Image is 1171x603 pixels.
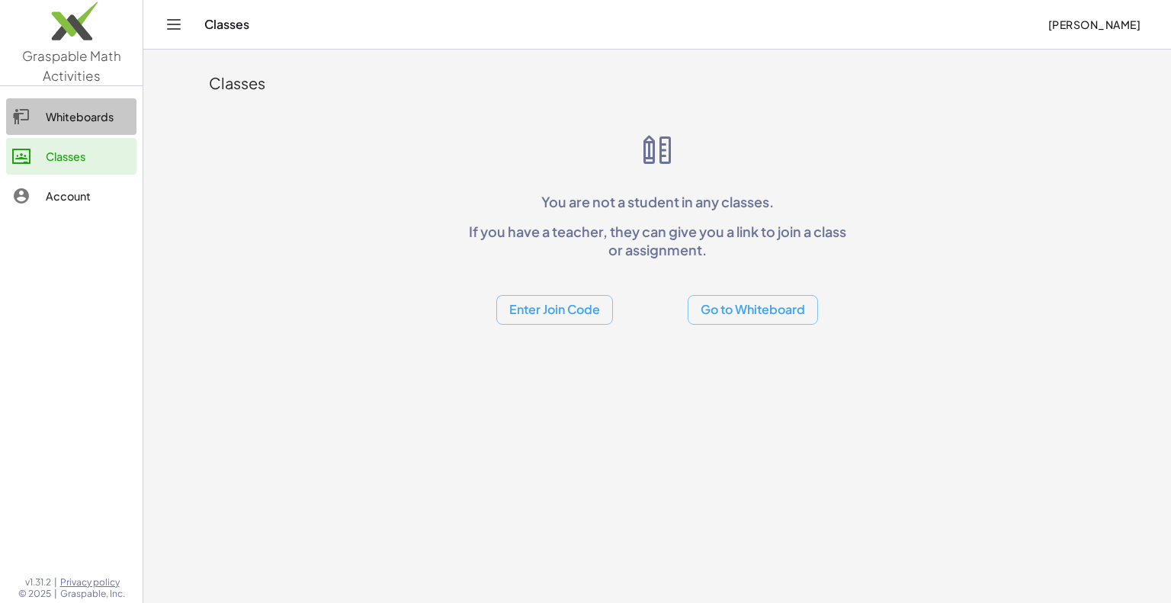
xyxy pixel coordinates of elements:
[1047,18,1141,31] span: [PERSON_NAME]
[54,588,57,600] span: |
[1035,11,1153,38] button: [PERSON_NAME]
[46,187,130,205] div: Account
[209,72,1105,94] div: Classes
[462,223,852,258] p: If you have a teacher, they can give you a link to join a class or assignment.
[162,12,186,37] button: Toggle navigation
[60,588,125,600] span: Graspable, Inc.
[688,295,818,325] button: Go to Whiteboard
[462,193,852,210] p: You are not a student in any classes.
[25,576,51,589] span: v1.31.2
[496,295,613,325] button: Enter Join Code
[6,138,136,175] a: Classes
[46,107,130,126] div: Whiteboards
[18,588,51,600] span: © 2025
[46,147,130,165] div: Classes
[6,178,136,214] a: Account
[60,576,125,589] a: Privacy policy
[6,98,136,135] a: Whiteboards
[54,576,57,589] span: |
[22,47,121,84] span: Graspable Math Activities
